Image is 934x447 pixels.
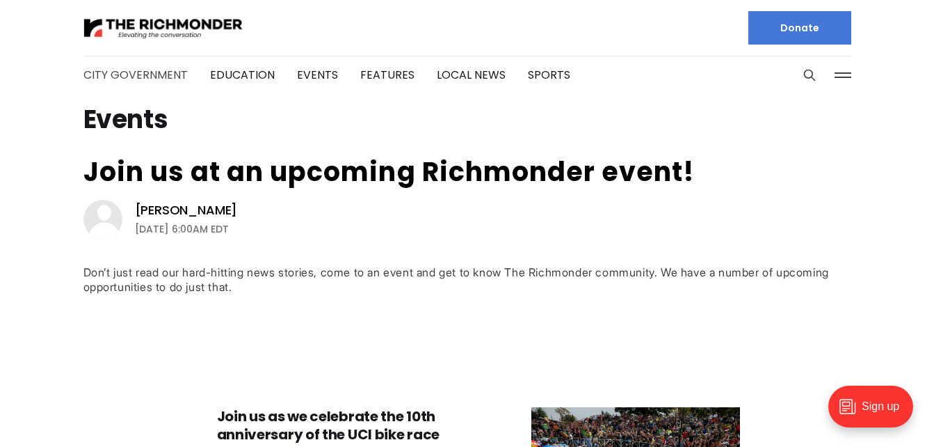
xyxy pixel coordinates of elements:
[210,67,275,83] a: Education
[748,11,851,45] a: Donate
[83,153,695,190] a: Join us at an upcoming Richmonder event!
[83,265,851,295] div: Don’t just read our hard-hitting news stories, come to an event and get to know The Richmonder co...
[437,67,506,83] a: Local News
[217,407,476,444] h3: Join us as we celebrate the 10th anniversary of the UCI bike race
[135,221,229,237] time: [DATE] 6:00AM EDT
[297,67,338,83] a: Events
[528,67,570,83] a: Sports
[816,379,934,447] iframe: portal-trigger
[799,65,820,86] button: Search this site
[83,16,243,40] img: The Richmonder
[360,67,414,83] a: Features
[135,202,238,219] a: [PERSON_NAME]
[83,109,851,131] h1: Events
[83,67,188,83] a: City Government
